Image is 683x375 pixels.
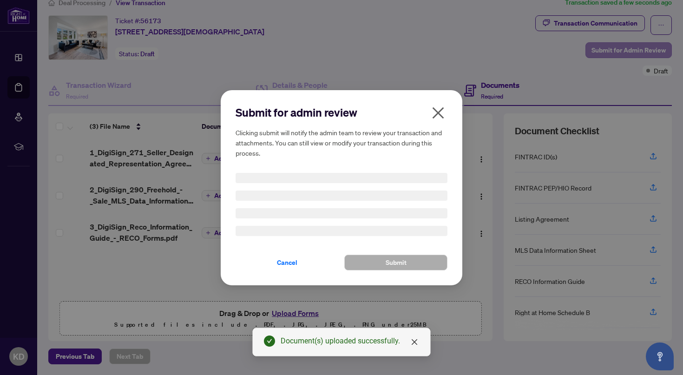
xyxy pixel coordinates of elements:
[236,255,339,270] button: Cancel
[409,337,420,347] a: Close
[236,127,447,158] h5: Clicking submit will notify the admin team to review your transaction and attachments. You can st...
[646,342,674,370] button: Open asap
[236,105,447,120] h2: Submit for admin review
[431,105,446,120] span: close
[344,255,447,270] button: Submit
[411,338,418,346] span: close
[281,336,419,347] div: Document(s) uploaded successfully.
[264,336,275,347] span: check-circle
[277,255,297,270] span: Cancel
